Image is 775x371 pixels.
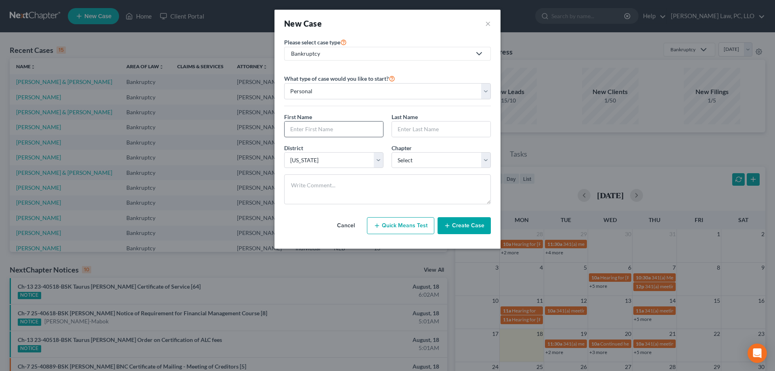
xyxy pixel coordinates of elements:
strong: New Case [284,19,322,28]
span: First Name [284,113,312,120]
span: District [284,145,303,151]
button: Create Case [438,217,491,234]
span: Last Name [392,113,418,120]
span: Please select case type [284,39,340,46]
label: What type of case would you like to start? [284,73,395,83]
input: Enter First Name [285,122,383,137]
button: Quick Means Test [367,217,434,234]
button: × [485,18,491,29]
span: Chapter [392,145,412,151]
div: Bankruptcy [291,50,471,58]
input: Enter Last Name [392,122,490,137]
button: Cancel [328,218,364,234]
div: Open Intercom Messenger [748,344,767,363]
